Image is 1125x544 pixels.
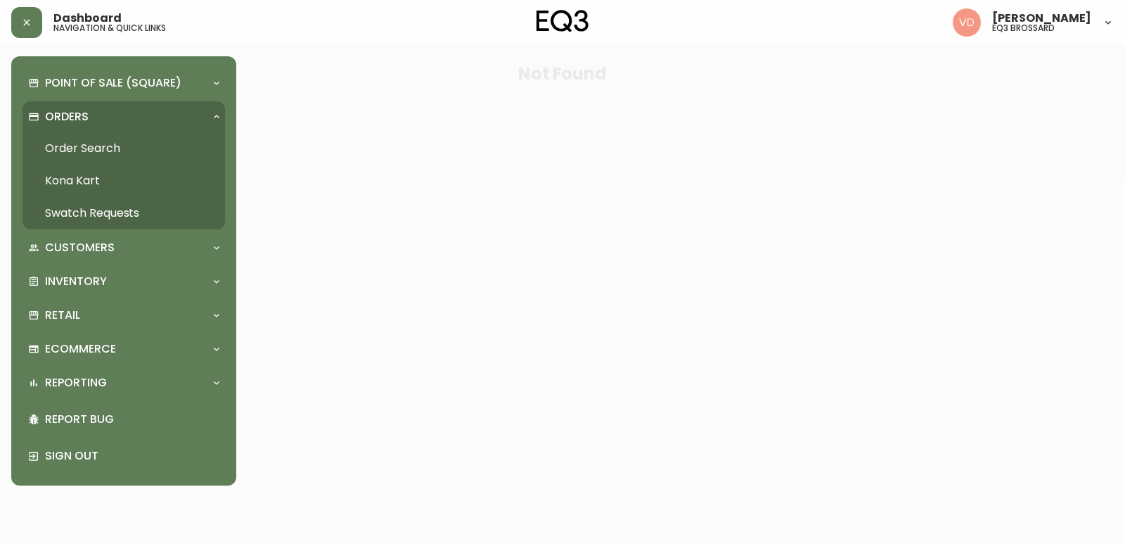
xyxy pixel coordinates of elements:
p: Inventory [45,274,107,289]
div: Sign Out [22,438,225,474]
img: logo [536,10,589,32]
img: 34cbe8de67806989076631741e6a7c6b [953,8,981,37]
div: Report Bug [22,401,225,438]
div: Point of Sale (Square) [22,68,225,99]
div: Ecommerce [22,334,225,365]
p: Point of Sale (Square) [45,75,181,91]
div: Orders [22,101,225,132]
span: Dashboard [53,13,122,24]
p: Retail [45,308,80,323]
a: Swatch Requests [22,197,225,229]
p: Ecommerce [45,341,116,357]
div: Retail [22,300,225,331]
p: Sign Out [45,448,219,464]
p: Report Bug [45,412,219,427]
span: [PERSON_NAME] [992,13,1091,24]
p: Customers [45,240,115,255]
h5: eq3 brossard [992,24,1055,32]
h5: navigation & quick links [53,24,166,32]
a: Kona Kart [22,165,225,197]
div: Inventory [22,266,225,297]
p: Reporting [45,375,107,391]
a: Order Search [22,132,225,165]
div: Customers [22,232,225,263]
div: Reporting [22,367,225,398]
p: Orders [45,109,89,125]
